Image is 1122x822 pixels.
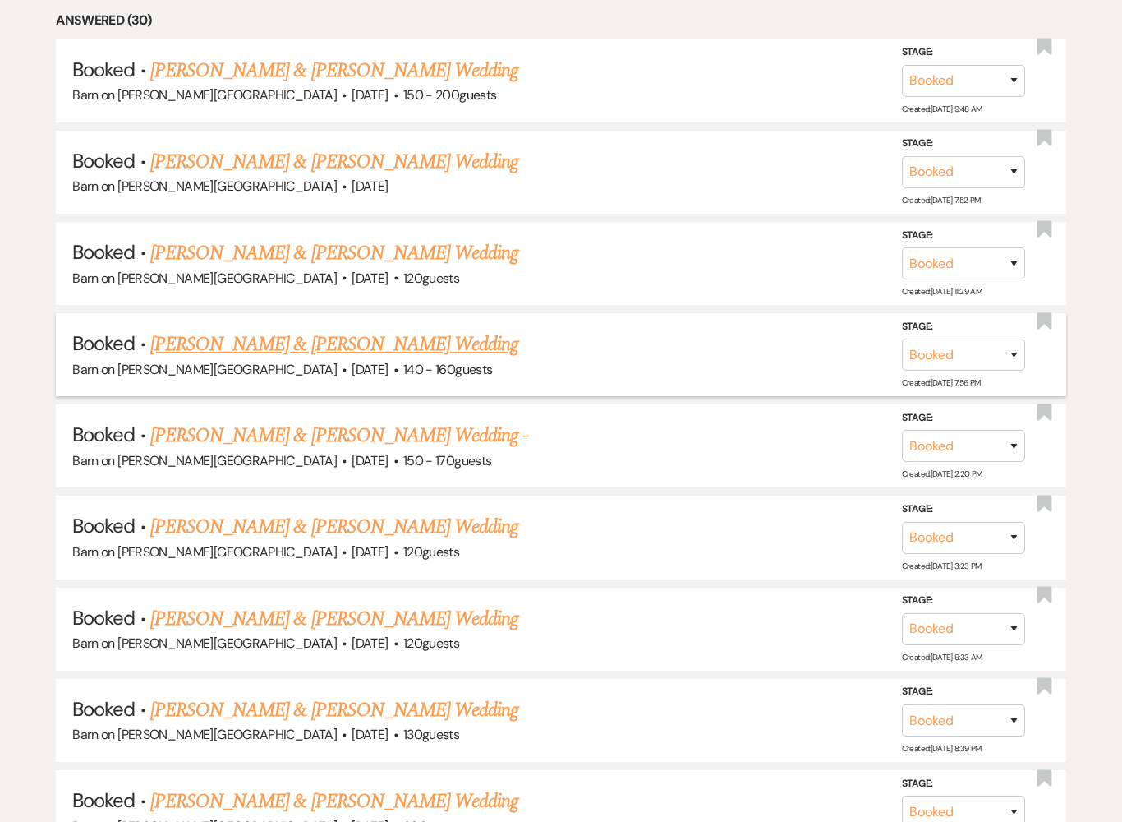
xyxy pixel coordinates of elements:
span: [DATE] [352,178,388,195]
span: Created: [DATE] 7:52 PM [902,195,981,205]
span: 150 - 200 guests [403,86,496,104]
a: [PERSON_NAME] & [PERSON_NAME] Wedding [150,238,518,268]
span: Created: [DATE] 2:20 PM [902,469,982,479]
span: Created: [DATE] 3:23 PM [902,561,982,571]
label: Stage: [902,44,1025,62]
li: Answered (30) [56,10,1065,31]
span: [DATE] [352,270,388,287]
span: Barn on [PERSON_NAME][GEOGRAPHIC_DATA] [72,452,337,469]
span: Created: [DATE] 8:39 PM [902,743,982,754]
span: 130 guests [403,726,459,743]
span: 120 guests [403,270,459,287]
label: Stage: [902,135,1025,153]
a: [PERSON_NAME] & [PERSON_NAME] Wedding [150,330,518,359]
span: [DATE] [352,86,388,104]
label: Stage: [902,501,1025,519]
span: Booked [72,605,135,630]
span: [DATE] [352,635,388,652]
span: Booked [72,57,135,82]
span: [DATE] [352,452,388,469]
a: [PERSON_NAME] & [PERSON_NAME] Wedding - [150,421,529,450]
span: 140 - 160 guests [403,361,492,378]
a: [PERSON_NAME] & [PERSON_NAME] Wedding [150,56,518,85]
span: Barn on [PERSON_NAME][GEOGRAPHIC_DATA] [72,635,337,652]
a: [PERSON_NAME] & [PERSON_NAME] Wedding [150,695,518,725]
span: Booked [72,513,135,538]
span: Created: [DATE] 7:56 PM [902,377,981,388]
label: Stage: [902,592,1025,610]
label: Stage: [902,683,1025,701]
span: Booked [72,696,135,722]
label: Stage: [902,226,1025,244]
span: Barn on [PERSON_NAME][GEOGRAPHIC_DATA] [72,178,337,195]
span: [DATE] [352,361,388,378]
span: [DATE] [352,543,388,561]
span: Created: [DATE] 9:48 AM [902,104,982,114]
span: Booked [72,239,135,265]
span: 120 guests [403,543,459,561]
span: Booked [72,787,135,813]
a: [PERSON_NAME] & [PERSON_NAME] Wedding [150,147,518,177]
span: Created: [DATE] 9:33 AM [902,652,982,663]
label: Stage: [902,318,1025,336]
span: Booked [72,422,135,447]
span: Created: [DATE] 11:29 AM [902,286,982,297]
a: [PERSON_NAME] & [PERSON_NAME] Wedding [150,512,518,542]
label: Stage: [902,409,1025,427]
span: 150 - 170 guests [403,452,491,469]
a: [PERSON_NAME] & [PERSON_NAME] Wedding [150,787,518,816]
span: [DATE] [352,726,388,743]
a: [PERSON_NAME] & [PERSON_NAME] Wedding [150,604,518,634]
span: Barn on [PERSON_NAME][GEOGRAPHIC_DATA] [72,361,337,378]
span: 120 guests [403,635,459,652]
span: Booked [72,148,135,173]
span: Booked [72,330,135,356]
span: Barn on [PERSON_NAME][GEOGRAPHIC_DATA] [72,270,337,287]
label: Stage: [902,775,1025,793]
span: Barn on [PERSON_NAME][GEOGRAPHIC_DATA] [72,543,337,561]
span: Barn on [PERSON_NAME][GEOGRAPHIC_DATA] [72,726,337,743]
span: Barn on [PERSON_NAME][GEOGRAPHIC_DATA] [72,86,337,104]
